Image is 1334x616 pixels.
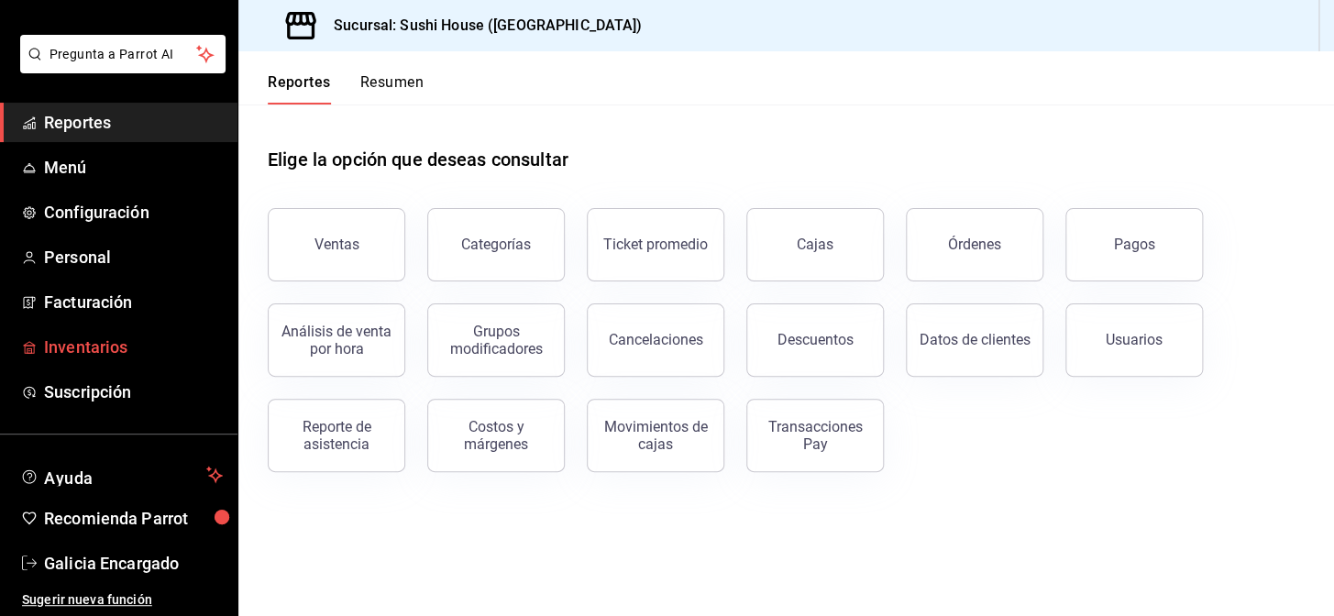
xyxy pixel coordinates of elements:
[603,236,708,253] div: Ticket promedio
[268,146,568,173] h1: Elige la opción que deseas consultar
[44,290,223,314] span: Facturación
[44,110,223,135] span: Reportes
[314,236,359,253] div: Ventas
[1065,303,1203,377] button: Usuarios
[587,303,724,377] button: Cancelaciones
[268,73,331,104] button: Reportes
[587,208,724,281] button: Ticket promedio
[1065,208,1203,281] button: Pagos
[319,15,642,37] h3: Sucursal: Sushi House ([GEOGRAPHIC_DATA])
[22,590,223,610] span: Sugerir nueva función
[427,399,565,472] button: Costos y márgenes
[439,323,553,357] div: Grupos modificadores
[587,399,724,472] button: Movimientos de cajas
[758,418,872,453] div: Transacciones Pay
[746,208,884,281] button: Cajas
[1106,331,1163,348] div: Usuarios
[906,208,1043,281] button: Órdenes
[599,418,712,453] div: Movimientos de cajas
[797,236,833,253] div: Cajas
[948,236,1001,253] div: Órdenes
[44,155,223,180] span: Menú
[44,379,223,404] span: Suscripción
[268,399,405,472] button: Reporte de asistencia
[439,418,553,453] div: Costos y márgenes
[461,236,531,253] div: Categorías
[44,245,223,269] span: Personal
[609,331,703,348] div: Cancelaciones
[280,323,393,357] div: Análisis de venta por hora
[44,335,223,359] span: Inventarios
[920,331,1031,348] div: Datos de clientes
[20,35,226,73] button: Pregunta a Parrot AI
[746,303,884,377] button: Descuentos
[13,58,226,77] a: Pregunta a Parrot AI
[777,331,854,348] div: Descuentos
[44,200,223,225] span: Configuración
[268,73,424,104] div: navigation tabs
[427,303,565,377] button: Grupos modificadores
[1114,236,1155,253] div: Pagos
[268,208,405,281] button: Ventas
[906,303,1043,377] button: Datos de clientes
[268,303,405,377] button: Análisis de venta por hora
[360,73,424,104] button: Resumen
[427,208,565,281] button: Categorías
[44,551,223,576] span: Galicia Encargado
[746,399,884,472] button: Transacciones Pay
[50,45,197,64] span: Pregunta a Parrot AI
[44,464,199,486] span: Ayuda
[44,506,223,531] span: Recomienda Parrot
[280,418,393,453] div: Reporte de asistencia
